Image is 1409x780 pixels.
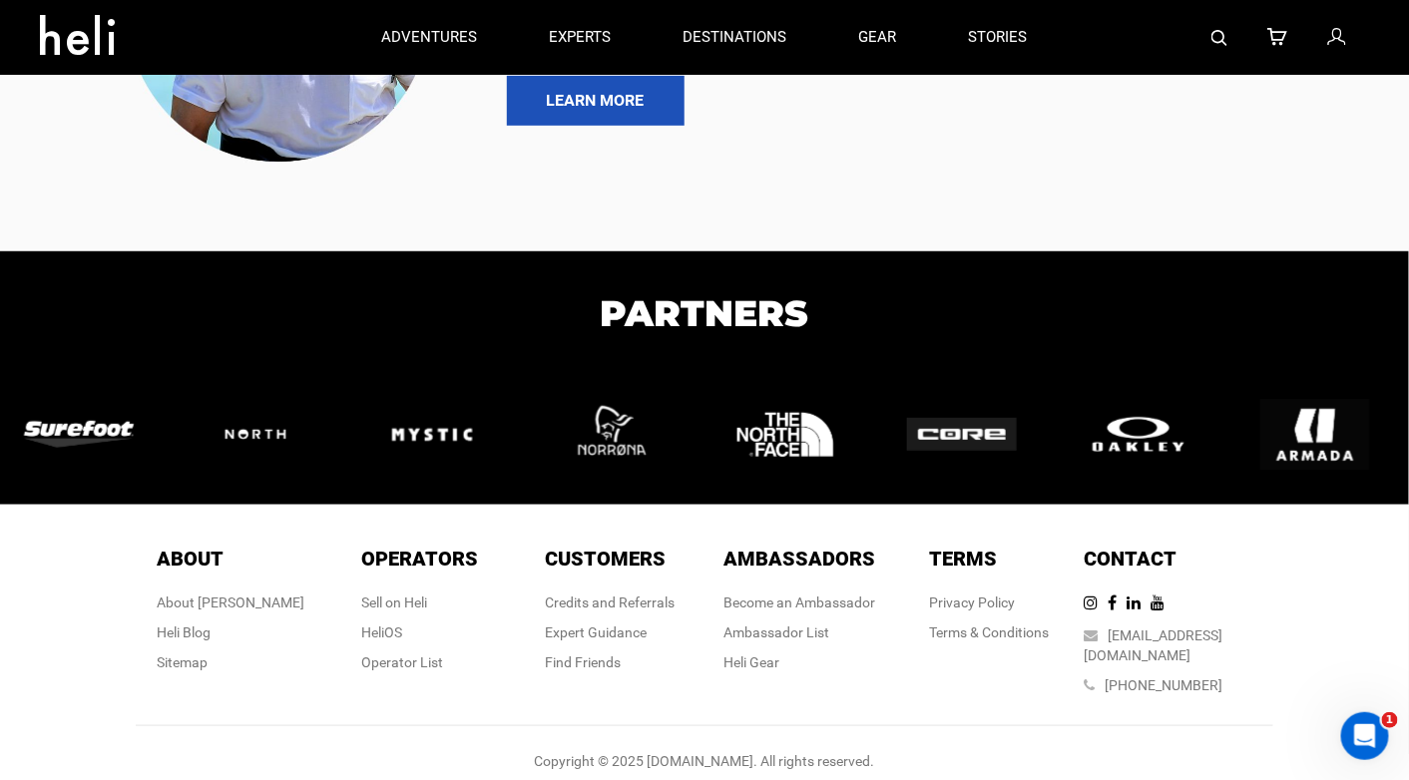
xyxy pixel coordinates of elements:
div: Sell on Heli [362,592,479,612]
a: Expert Guidance [545,624,647,640]
iframe: Intercom live chat [1341,712,1389,760]
a: LEARN MORE [507,76,685,126]
span: Contact [1084,547,1176,571]
p: adventures [382,27,478,48]
img: logo [24,421,154,448]
div: Ambassador List [723,622,875,642]
span: 1 [1382,712,1398,728]
a: HeliOS [362,624,403,640]
img: logo [907,418,1037,452]
a: Become an Ambassador [723,594,875,610]
a: Heli Gear [723,654,779,670]
img: logo [1084,413,1213,457]
a: Terms & Conditions [929,624,1049,640]
a: Privacy Policy [929,594,1015,610]
div: About [PERSON_NAME] [157,592,304,612]
span: Terms [929,547,997,571]
a: [EMAIL_ADDRESS][DOMAIN_NAME] [1084,627,1222,663]
a: Credits and Referrals [545,594,675,610]
img: logo [201,406,330,464]
a: Heli Blog [157,624,211,640]
div: Operator List [362,652,479,672]
span: Ambassadors [723,547,875,571]
p: destinations [684,27,787,48]
span: About [157,547,224,571]
img: logo [1260,380,1390,490]
span: Operators [362,547,479,571]
div: Copyright © 2025 [DOMAIN_NAME]. All rights reserved. [136,751,1273,771]
img: logo [377,380,507,490]
div: Sitemap [157,652,304,672]
div: Find Friends [545,652,675,672]
img: search-bar-icon.svg [1211,30,1227,46]
img: logo [554,380,684,490]
span: Customers [545,547,666,571]
p: experts [550,27,612,48]
a: [PHONE_NUMBER] [1105,677,1222,693]
img: logo [730,380,860,490]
